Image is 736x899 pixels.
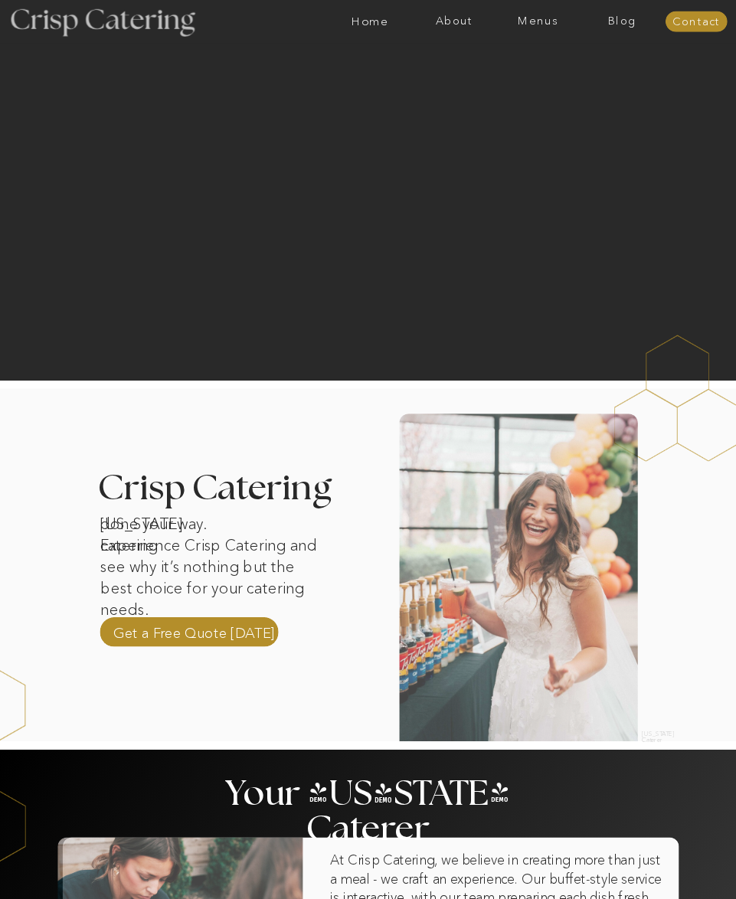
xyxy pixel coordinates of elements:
[412,15,496,28] a: About
[642,731,680,738] h2: [US_STATE] Caterer
[100,513,228,529] h1: [US_STATE] catering
[224,776,513,800] h2: Your [US_STATE] Caterer
[328,15,412,28] a: Home
[581,15,665,28] a: Blog
[113,623,275,642] a: Get a Free Quote [DATE]
[496,15,581,28] a: Menus
[100,513,324,591] p: done your way. Experience Crisp Catering and see why it’s nothing but the best choice for your ca...
[666,16,728,28] a: Contact
[98,471,362,507] h3: Crisp Catering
